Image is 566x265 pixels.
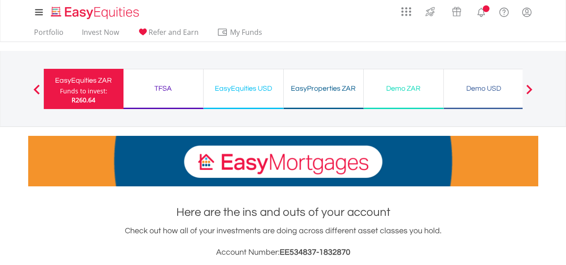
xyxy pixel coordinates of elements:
div: EasyEquities USD [209,82,278,95]
span: Refer and Earn [149,27,199,37]
img: EasyEquities_Logo.png [49,5,143,20]
a: Refer and Earn [134,28,202,42]
a: Invest Now [78,28,123,42]
button: Next [520,89,538,98]
a: Vouchers [443,2,470,19]
div: EasyEquities ZAR [49,74,118,87]
a: Home page [47,2,143,20]
span: EE534837-1832870 [280,248,350,257]
img: EasyMortage Promotion Banner [28,136,538,186]
div: Check out how all of your investments are doing across different asset classes you hold. [28,225,538,259]
h3: Account Number: [28,246,538,259]
div: Demo ZAR [369,82,438,95]
a: FAQ's and Support [493,2,515,20]
a: Portfolio [30,28,67,42]
div: Demo USD [449,82,518,95]
img: vouchers-v2.svg [449,4,464,19]
a: Notifications [470,2,493,20]
span: R260.64 [72,96,95,104]
div: TFSA [129,82,198,95]
button: Previous [28,89,46,98]
img: grid-menu-icon.svg [401,7,411,17]
a: My Profile [515,2,538,22]
h1: Here are the ins and outs of your account [28,204,538,220]
a: AppsGrid [396,2,417,17]
div: Funds to invest: [60,87,107,96]
div: EasyProperties ZAR [289,82,358,95]
img: thrive-v2.svg [423,4,438,19]
span: My Funds [217,26,276,38]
